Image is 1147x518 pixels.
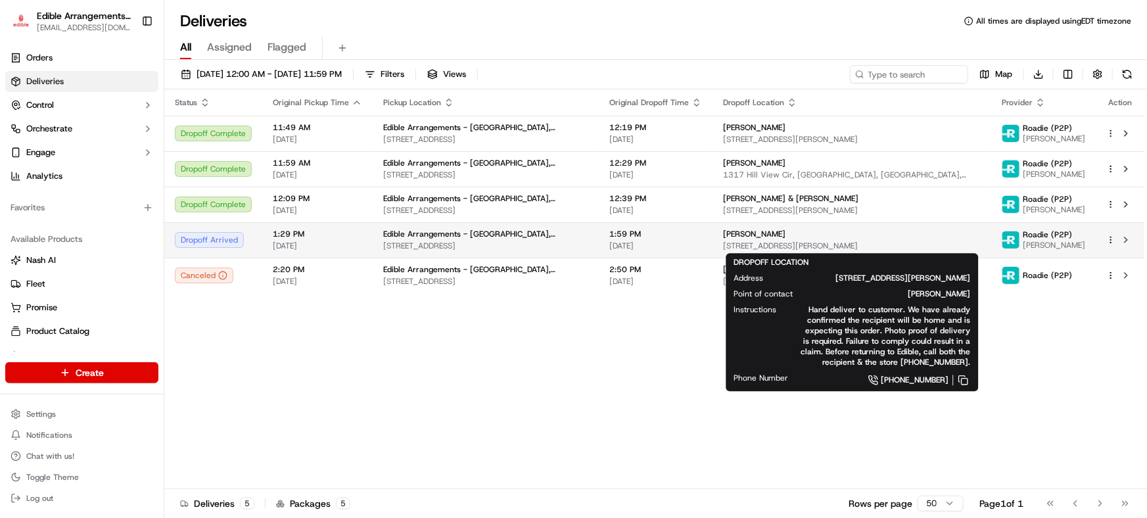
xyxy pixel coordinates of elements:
[734,373,789,383] span: Phone Number
[273,205,362,216] span: [DATE]
[124,191,211,204] span: API Documentation
[5,5,136,37] button: Edible Arrangements - Savannah, GAEdible Arrangements - [GEOGRAPHIC_DATA], [GEOGRAPHIC_DATA][EMAI...
[111,192,122,202] div: 💻
[26,254,56,266] span: Nash AI
[850,65,968,83] input: Type to search
[723,264,785,275] span: [PERSON_NAME]
[734,257,809,268] span: DROPOFF LOCATION
[383,158,588,168] span: Edible Arrangements - [GEOGRAPHIC_DATA], [GEOGRAPHIC_DATA]
[5,344,158,365] button: Returns
[11,349,153,361] a: Returns
[5,142,158,163] button: Engage
[1023,169,1085,179] span: [PERSON_NAME]
[5,197,158,218] div: Favorites
[723,193,858,204] span: [PERSON_NAME] & [PERSON_NAME]
[175,268,233,283] div: Canceled
[5,321,158,342] button: Product Catalog
[276,497,350,510] div: Packages
[180,11,247,32] h1: Deliveries
[11,325,153,337] a: Product Catalog
[734,289,793,299] span: Point of contact
[1023,240,1085,250] span: [PERSON_NAME]
[26,493,53,504] span: Log out
[734,304,777,315] span: Instructions
[723,241,981,251] span: [STREET_ADDRESS][PERSON_NAME]
[383,241,588,251] span: [STREET_ADDRESS]
[34,85,237,99] input: Got a question? Start typing here...
[5,71,158,92] a: Deliveries
[1002,125,1019,142] img: roadie-logo-v2.jpg
[26,76,64,87] span: Deliveries
[1023,229,1072,240] span: Roadie (P2P)
[5,447,158,465] button: Chat with us!
[810,373,971,387] a: [PHONE_NUMBER]
[383,97,441,108] span: Pickup Location
[383,276,588,287] span: [STREET_ADDRESS]
[609,158,702,168] span: 12:29 PM
[131,223,159,233] span: Pylon
[5,229,158,250] div: Available Products
[995,68,1012,80] span: Map
[1023,123,1072,133] span: Roadie (P2P)
[383,122,588,133] span: Edible Arrangements - [GEOGRAPHIC_DATA], [GEOGRAPHIC_DATA]
[273,276,362,287] span: [DATE]
[1002,267,1019,284] img: roadie-logo-v2.jpg
[26,430,72,440] span: Notifications
[5,297,158,318] button: Promise
[11,12,32,31] img: Edible Arrangements - Savannah, GA
[273,193,362,204] span: 12:09 PM
[26,278,45,290] span: Fleet
[609,193,702,204] span: 12:39 PM
[106,185,216,209] a: 💻API Documentation
[13,13,39,39] img: Nash
[609,122,702,133] span: 12:19 PM
[1118,65,1136,83] button: Refresh
[273,97,349,108] span: Original Pickup Time
[273,264,362,275] span: 2:20 PM
[11,278,153,290] a: Fleet
[785,273,971,283] span: [STREET_ADDRESS][PERSON_NAME]
[1023,158,1072,169] span: Roadie (P2P)
[1023,270,1072,281] span: Roadie (P2P)
[1023,204,1085,215] span: [PERSON_NAME]
[45,139,166,149] div: We're available if you need us!
[723,134,981,145] span: [STREET_ADDRESS][PERSON_NAME]
[5,405,158,423] button: Settings
[76,366,104,379] span: Create
[881,375,949,385] span: [PHONE_NUMBER]
[26,191,101,204] span: Knowledge Base
[37,9,131,22] button: Edible Arrangements - [GEOGRAPHIC_DATA], [GEOGRAPHIC_DATA]
[37,22,131,33] button: [EMAIL_ADDRESS][DOMAIN_NAME]
[26,472,79,483] span: Toggle Theme
[93,222,159,233] a: Powered byPylon
[26,147,55,158] span: Engage
[5,250,158,271] button: Nash AI
[26,302,57,314] span: Promise
[26,123,72,135] span: Orchestrate
[26,409,56,419] span: Settings
[609,97,689,108] span: Original Dropoff Time
[723,122,785,133] span: [PERSON_NAME]
[723,229,785,239] span: [PERSON_NAME]
[381,68,404,80] span: Filters
[1023,133,1085,144] span: [PERSON_NAME]
[26,99,54,111] span: Control
[5,426,158,444] button: Notifications
[1002,97,1033,108] span: Provider
[609,229,702,239] span: 1:59 PM
[609,205,702,216] span: [DATE]
[240,498,254,509] div: 5
[273,241,362,251] span: [DATE]
[180,39,191,55] span: All
[175,65,348,83] button: [DATE] 12:00 AM - [DATE] 11:59 PM
[1002,196,1019,213] img: roadie-logo-v2.jpg
[849,497,912,510] p: Rows per page
[723,276,981,287] span: [STREET_ADDRESS][PERSON_NAME]
[8,185,106,209] a: 📗Knowledge Base
[5,95,158,116] button: Control
[359,65,410,83] button: Filters
[180,497,254,510] div: Deliveries
[5,47,158,68] a: Orders
[734,273,764,283] span: Address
